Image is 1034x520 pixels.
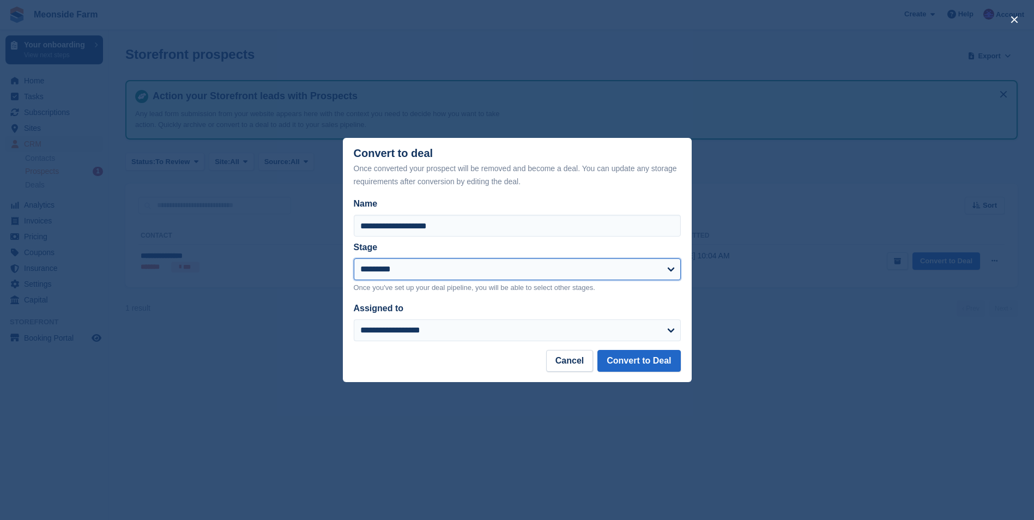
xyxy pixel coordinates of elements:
[354,243,378,252] label: Stage
[354,304,404,313] label: Assigned to
[354,162,681,188] div: Once converted your prospect will be removed and become a deal. You can update any storage requir...
[354,282,681,293] p: Once you've set up your deal pipeline, you will be able to select other stages.
[354,197,681,210] label: Name
[546,350,593,372] button: Cancel
[597,350,680,372] button: Convert to Deal
[1006,11,1023,28] button: close
[354,147,681,188] div: Convert to deal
